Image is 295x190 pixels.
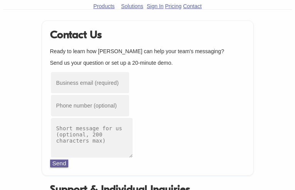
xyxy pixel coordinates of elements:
[50,71,130,94] input: Business email (required)
[50,29,245,41] h1: Contact Us
[50,160,69,167] button: Send
[165,3,182,9] a: Pricing
[50,48,245,54] p: Ready to learn how [PERSON_NAME] can help your team's messaging?
[50,94,130,117] input: Phone number (optional)
[183,3,202,9] a: Contact
[147,3,164,9] a: Sign In
[50,60,245,66] p: Send us your question or set up a 20-minute demo.
[93,3,115,9] a: Products
[121,3,143,9] a: Solutions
